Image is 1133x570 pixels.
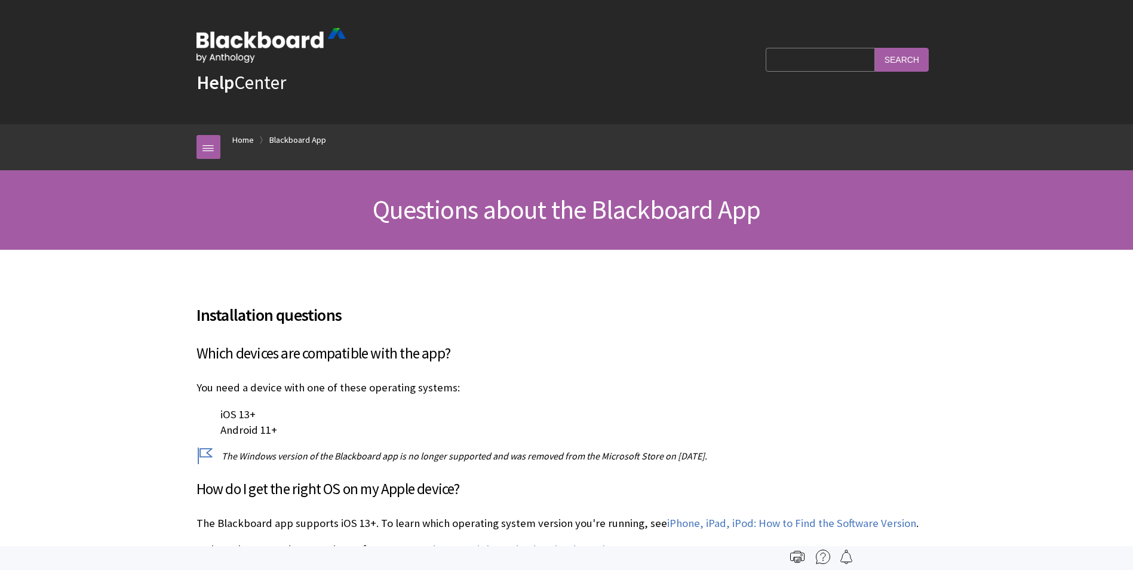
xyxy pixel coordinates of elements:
input: Search [875,48,929,71]
span: Installation questions [196,302,937,327]
h3: Which devices are compatible with the app? [196,342,937,365]
p: The Blackboard app supports iOS 13+. To learn which operating system version you're running, see . [196,516,937,531]
span: Questions about the Blackboard App [373,193,761,226]
img: More help [816,550,830,564]
img: Follow this page [839,550,853,564]
a: Blackboard App [269,133,326,148]
img: Print [790,550,805,564]
p: You need a device with one of these operating systems: [196,380,937,396]
p: The Windows version of the Blackboard app is no longer supported and was removed from the Microso... [196,449,937,462]
h3: How do I get the right OS on my Apple device? [196,478,937,501]
a: Update Your iPhone, iPad, or iPod Touch [415,543,608,557]
a: Home [232,133,254,148]
img: Blackboard by Anthology [196,28,346,63]
strong: Help [196,71,234,94]
a: HelpCenter [196,71,286,94]
p: To learn how to update your iOS software, see . [196,542,937,557]
p: iOS 13+ Android 11+ [196,407,937,438]
a: iPhone, iPad, iPod: How to Find the Software Version [667,516,916,531]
